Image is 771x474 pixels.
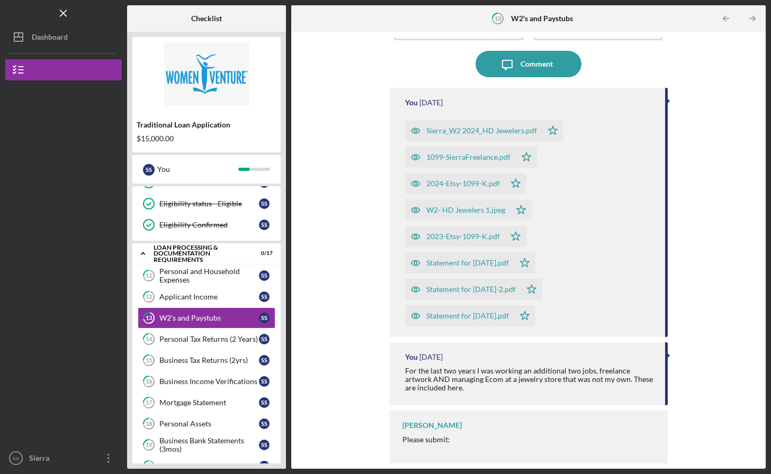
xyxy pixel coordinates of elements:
[5,448,122,469] button: SSSierra [PERSON_NAME]
[494,15,500,22] tspan: 13
[259,334,270,344] div: S S
[138,214,275,235] a: Eligibility ConfirmedSS
[405,279,542,300] button: Statement for [DATE]-2.pdf
[259,313,270,323] div: S S
[159,293,259,301] div: Applicant Income
[138,413,275,434] a: 18Personal AssetsSS
[159,398,259,407] div: Mortgage Statement
[143,164,155,176] div: S S
[259,220,270,230] div: S S
[138,392,275,413] a: 17Mortgage StatementSS
[476,51,581,77] button: Comment
[13,455,20,461] text: SS
[419,98,443,107] time: 2025-09-19 16:58
[138,286,275,307] a: 12Applicant IncomeSS
[426,179,500,188] div: 2024-Etsy-1099-K.pdf
[426,126,537,135] div: Sierra_W2 2024_HD Jewelers.pdf
[259,198,270,209] div: S S
[159,221,259,229] div: Eligibility Confirmed
[426,232,500,241] div: 2023-Etsy-1099-K.pdf
[138,350,275,371] a: 15Business Tax Returns (2yrs)SS
[259,461,270,471] div: S S
[146,357,152,364] tspan: 15
[259,291,270,302] div: S S
[259,397,270,408] div: S S
[146,272,152,279] tspan: 11
[405,252,535,274] button: Statement for [DATE].pdf
[405,199,532,221] button: W2- HD Jewelers 1.jpeg
[159,356,259,364] div: Business Tax Returns (2yrs)
[405,98,418,107] div: You
[259,270,270,281] div: S S
[426,312,509,320] div: Statement for [DATE].pdf
[259,418,270,429] div: S S
[159,199,259,208] div: Eligibility status - Eligible
[138,434,275,455] a: 19Business Bank Statements (3mos)SS
[146,336,153,343] tspan: 14
[137,121,276,129] div: Traditional Loan Application
[146,463,153,470] tspan: 20
[138,265,275,286] a: 11Personal and Household ExpensesSS
[146,442,153,449] tspan: 19
[138,371,275,392] a: 16Business Income VerificationsSS
[426,285,516,294] div: Statement for [DATE]-2.pdf
[32,26,68,50] div: Dashboard
[137,134,276,143] div: $15,000.00
[159,462,259,470] div: Business Licenses
[426,259,509,267] div: Statement for [DATE].pdf
[402,421,462,430] div: [PERSON_NAME]
[159,420,259,428] div: Personal Assets
[259,376,270,387] div: S S
[405,147,537,168] button: 1099-SierraFreelance.pdf
[132,42,281,106] img: Product logo
[146,378,153,385] tspan: 16
[259,440,270,450] div: S S
[191,14,222,23] b: Checklist
[402,435,657,444] div: Please submit:
[146,399,153,406] tspan: 17
[405,120,563,141] button: Sierra_W2 2024_HD Jewelers.pdf
[405,226,526,247] button: 2023-Etsy-1099-K.pdf
[159,267,259,284] div: Personal and Household Expenses
[146,294,152,300] tspan: 12
[426,153,510,161] div: 1099-SierraFreelance.pdf
[154,244,246,263] div: Loan Processing & Documentation Requirements
[419,353,443,361] time: 2025-09-19 16:53
[138,329,275,350] a: 14Personal Tax Returns (2 Years)SS
[159,314,259,322] div: W2's and Paystubs
[159,436,259,453] div: Business Bank Statements (3mos)
[159,377,259,386] div: Business Income Verifications
[157,160,238,178] div: You
[138,193,275,214] a: Eligibility status - EligibleSS
[405,305,535,326] button: Statement for [DATE].pdf
[426,206,505,214] div: W2- HD Jewelers 1.jpeg
[405,367,655,392] div: For the last two years I was working an additional two jobs, freelance artwork AND managing Ecom ...
[146,315,152,322] tspan: 13
[138,307,275,329] a: 13W2's and PaystubsSS
[159,335,259,343] div: Personal Tax Returns (2 Years)
[254,250,273,257] div: 0 / 17
[5,26,122,48] button: Dashboard
[405,353,418,361] div: You
[405,173,526,194] button: 2024-Etsy-1099-K.pdf
[146,421,152,427] tspan: 18
[521,51,553,77] div: Comment
[511,14,573,23] b: W2's and Paystubs
[259,355,270,366] div: S S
